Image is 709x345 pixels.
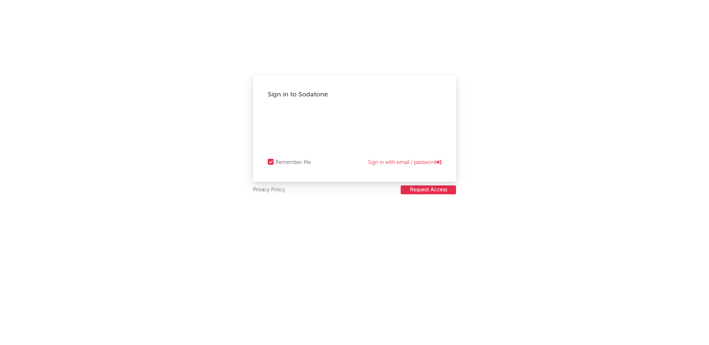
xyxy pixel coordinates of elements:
[401,185,456,195] a: Request Access
[368,158,441,167] a: Sign in with email / password
[253,185,285,195] a: Privacy Policy
[268,90,441,99] div: Sign in to Sodatone
[275,158,311,167] div: Remember Me
[401,185,456,194] button: Request Access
